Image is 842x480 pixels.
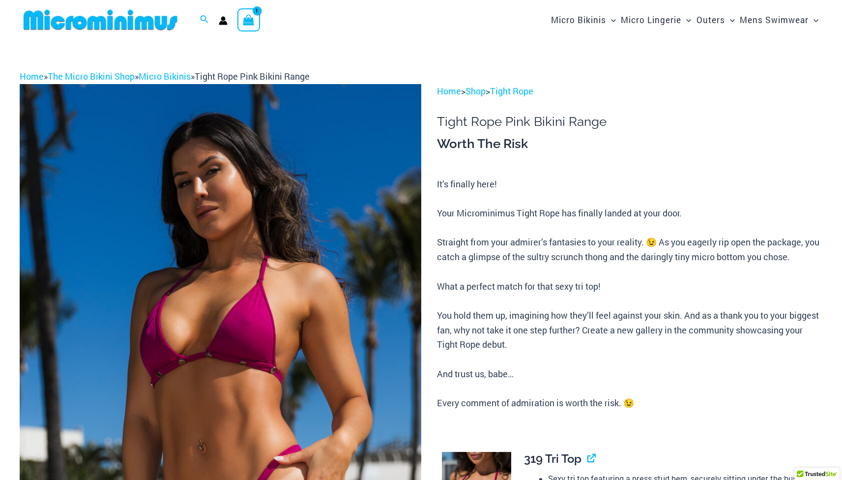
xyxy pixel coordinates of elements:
a: Shop [465,85,486,97]
a: Search icon link [200,14,209,27]
span: Tight Rope Pink Bikini Range [195,70,310,82]
a: Home [437,85,461,97]
p: It’s finally here! Your Microminimus Tight Rope has finally landed at your door. Straight from yo... [437,177,822,411]
span: 319 Tri Top [524,451,581,466]
a: Tight Rope [490,85,533,97]
span: Micro Lingerie [621,7,681,32]
a: The Micro Bikini Shop [48,70,135,82]
span: Micro Bikinis [551,7,606,32]
a: View Shopping Cart, 1 items [237,8,260,31]
a: OutersMenu ToggleMenu Toggle [694,5,737,35]
p: > > [437,84,822,99]
span: Menu Toggle [606,7,616,32]
span: Outers [697,7,725,32]
a: Home [20,70,44,82]
a: Mens SwimwearMenu ToggleMenu Toggle [737,5,821,35]
img: MM SHOP LOGO FLAT [20,9,181,31]
nav: Site Navigation [547,3,822,36]
h1: Tight Rope Pink Bikini Range [437,114,822,129]
span: Mens Swimwear [740,7,809,32]
span: Menu Toggle [681,7,691,32]
span: Menu Toggle [809,7,818,32]
a: Micro BikinisMenu ToggleMenu Toggle [549,5,618,35]
span: » » » [20,70,310,82]
a: Micro Bikinis [139,70,191,82]
a: Micro LingerieMenu ToggleMenu Toggle [618,5,694,35]
a: Account icon link [219,16,228,25]
h3: Worth The Risk [437,136,822,152]
span: Menu Toggle [725,7,735,32]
